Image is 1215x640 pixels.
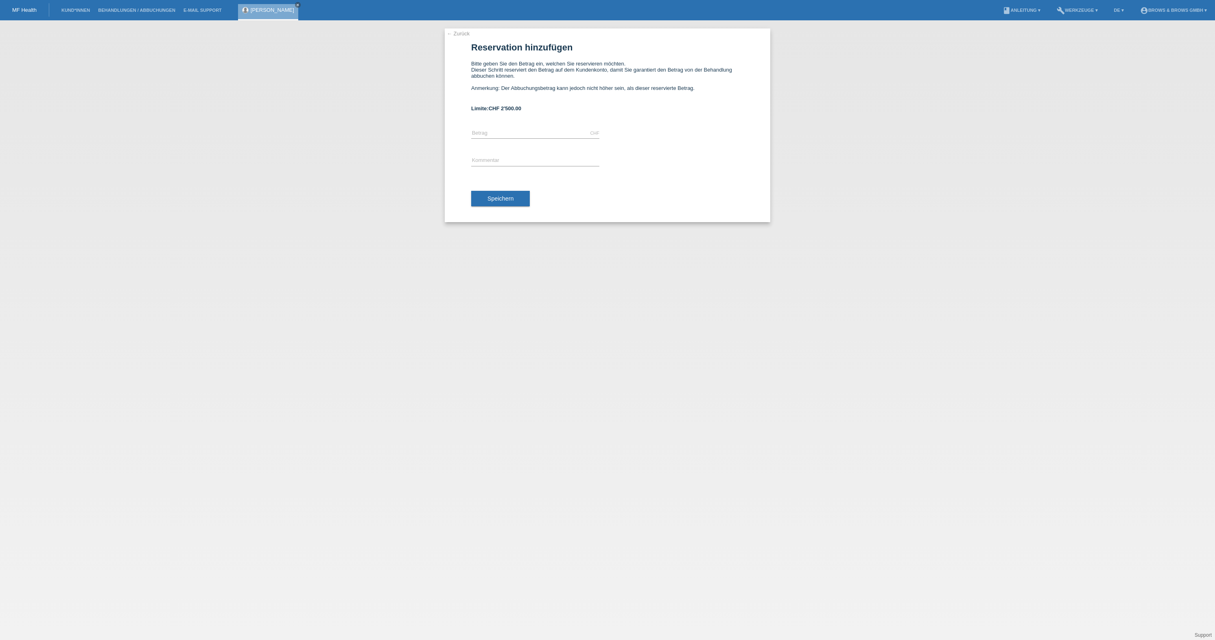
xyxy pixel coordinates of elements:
[295,2,301,8] a: close
[296,3,300,7] i: close
[590,131,599,135] div: CHF
[1140,7,1148,15] i: account_circle
[12,7,37,13] a: MF Health
[1195,632,1212,638] a: Support
[471,61,744,97] div: Bitte geben Sie den Betrag ein, welchen Sie reservieren möchten. Dieser Schritt reserviert den Be...
[179,8,226,13] a: E-Mail Support
[1110,8,1128,13] a: DE ▾
[471,105,521,111] b: Limite:
[94,8,179,13] a: Behandlungen / Abbuchungen
[471,42,744,52] h1: Reservation hinzufügen
[1136,8,1211,13] a: account_circleBrows & Brows GmbH ▾
[447,31,470,37] a: ← Zurück
[999,8,1045,13] a: bookAnleitung ▾
[1057,7,1065,15] i: build
[1053,8,1102,13] a: buildWerkzeuge ▾
[471,191,530,206] button: Speichern
[489,105,521,111] span: CHF 2'500.00
[251,7,294,13] a: [PERSON_NAME]
[487,195,514,202] span: Speichern
[57,8,94,13] a: Kund*innen
[1003,7,1011,15] i: book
